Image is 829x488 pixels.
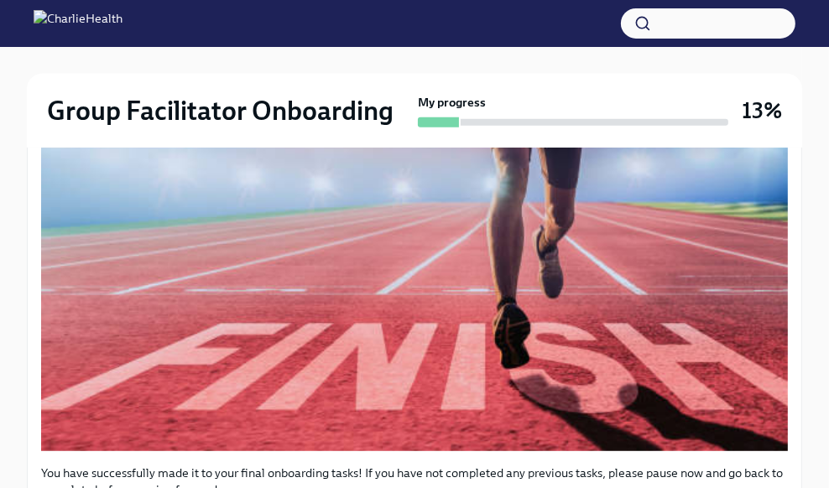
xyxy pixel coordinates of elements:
img: CharlieHealth [34,10,123,37]
h2: Group Facilitator Onboarding [47,94,394,127]
h3: 13% [742,96,782,126]
strong: My progress [418,94,486,111]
